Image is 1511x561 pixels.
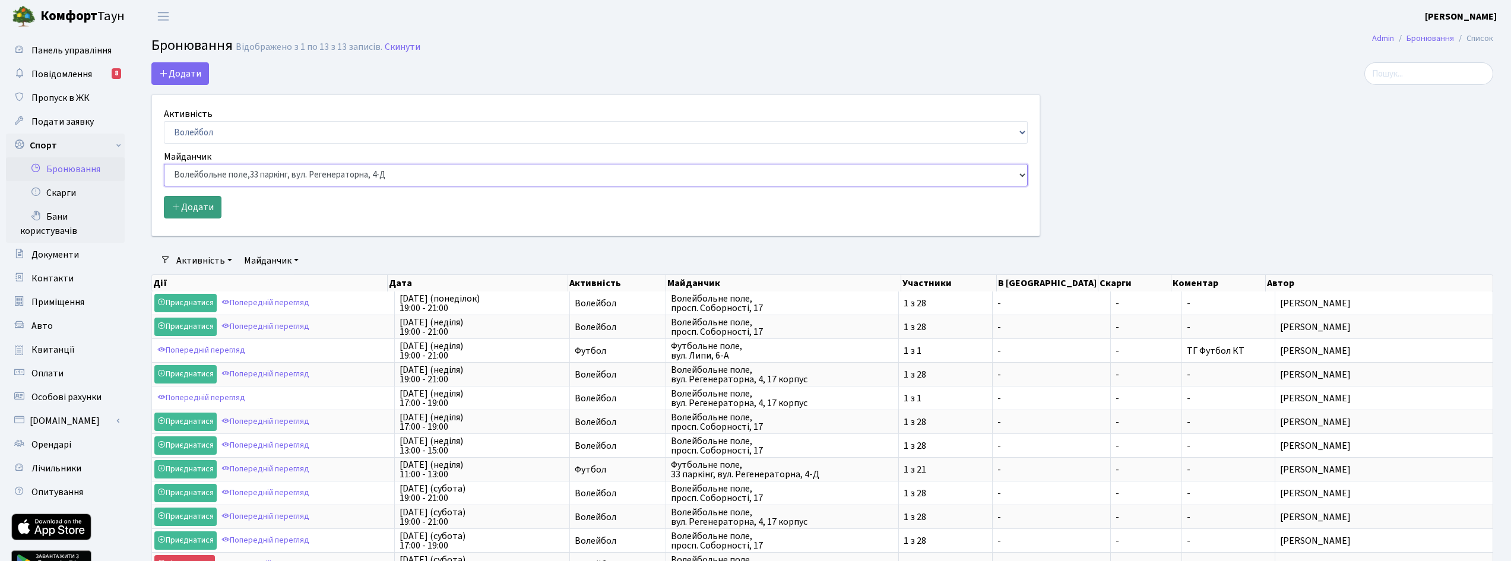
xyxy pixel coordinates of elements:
[218,508,312,526] a: Попередній перегляд
[1116,489,1177,498] span: -
[1187,368,1190,381] span: -
[164,150,211,164] label: Майданчик
[154,341,248,360] a: Попередній перегляд
[997,441,1105,451] span: -
[218,460,312,478] a: Попередній перегляд
[1266,275,1493,291] th: Автор
[1425,10,1497,23] b: [PERSON_NAME]
[1171,275,1266,291] th: Коментар
[1372,32,1394,45] a: Admin
[1116,465,1177,474] span: -
[671,484,893,503] span: Волейбольне поле, просп. Соборності, 17
[31,391,102,404] span: Особові рахунки
[400,389,565,408] span: [DATE] (неділя) 17:00 - 19:00
[575,536,661,546] span: Волейбол
[997,465,1105,474] span: -
[575,370,661,379] span: Волейбол
[575,512,661,522] span: Волейбол
[997,275,1098,291] th: В [GEOGRAPHIC_DATA]
[12,5,36,28] img: logo.png
[1280,536,1488,546] span: [PERSON_NAME]
[568,275,666,291] th: Активність
[1280,299,1488,308] span: [PERSON_NAME]
[1280,441,1488,451] span: [PERSON_NAME]
[154,294,217,312] a: Приєднатися
[218,531,312,550] a: Попередній перегляд
[1407,32,1454,45] a: Бронювання
[575,346,661,356] span: Футбол
[575,465,661,474] span: Футбол
[6,243,125,267] a: Документи
[1187,487,1190,500] span: -
[1116,394,1177,403] span: -
[904,465,987,474] span: 1 з 21
[575,417,661,427] span: Волейбол
[154,389,248,407] a: Попередній перегляд
[40,7,97,26] b: Комфорт
[151,62,209,85] button: Додати
[400,294,565,313] span: [DATE] (понеділок) 19:00 - 21:00
[6,157,125,181] a: Бронювання
[904,299,987,308] span: 1 з 28
[400,365,565,384] span: [DATE] (неділя) 19:00 - 21:00
[31,248,79,261] span: Документи
[218,413,312,431] a: Попередній перегляд
[31,91,90,104] span: Пропуск в ЖК
[400,341,565,360] span: [DATE] (неділя) 19:00 - 21:00
[31,296,84,309] span: Приміщення
[901,275,997,291] th: Участники
[388,275,568,291] th: Дата
[400,318,565,337] span: [DATE] (неділя) 19:00 - 21:00
[575,299,661,308] span: Волейбол
[154,484,217,502] a: Приєднатися
[31,486,83,499] span: Опитування
[218,318,312,336] a: Попередній перегляд
[1116,536,1177,546] span: -
[1116,441,1177,451] span: -
[400,484,565,503] span: [DATE] (субота) 19:00 - 21:00
[154,531,217,550] a: Приєднатися
[666,275,901,291] th: Майданчик
[997,536,1105,546] span: -
[1187,321,1190,334] span: -
[1116,417,1177,427] span: -
[6,433,125,457] a: Орендарі
[400,436,565,455] span: [DATE] (неділя) 13:00 - 15:00
[1280,346,1488,356] span: [PERSON_NAME]
[164,196,221,218] button: Додати
[6,110,125,134] a: Подати заявку
[1187,511,1190,524] span: -
[154,318,217,336] a: Приєднатися
[154,365,217,383] a: Приєднатися
[904,489,987,498] span: 1 з 28
[904,417,987,427] span: 1 з 28
[400,460,565,479] span: [DATE] (неділя) 11:00 - 13:00
[6,86,125,110] a: Пропуск в ЖК
[154,436,217,455] a: Приєднатися
[671,436,893,455] span: Волейбольне поле, просп. Соборності, 17
[6,409,125,433] a: [DOMAIN_NAME]
[31,462,81,475] span: Лічильники
[6,480,125,504] a: Опитування
[904,394,987,403] span: 1 з 1
[1425,9,1497,24] a: [PERSON_NAME]
[997,394,1105,403] span: -
[31,438,71,451] span: Орендарі
[6,205,125,243] a: Бани користувачів
[400,531,565,550] span: [DATE] (субота) 17:00 - 19:00
[1116,299,1177,308] span: -
[6,181,125,205] a: Скарги
[112,68,121,79] div: 8
[1280,394,1488,403] span: [PERSON_NAME]
[1187,392,1190,405] span: -
[997,322,1105,332] span: -
[1280,489,1488,498] span: [PERSON_NAME]
[1116,370,1177,379] span: -
[6,267,125,290] a: Контакти
[904,512,987,522] span: 1 з 28
[6,39,125,62] a: Панель управління
[997,299,1105,308] span: -
[575,441,661,451] span: Волейбол
[671,318,893,337] span: Волейбольне поле, просп. Соборності, 17
[904,441,987,451] span: 1 з 28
